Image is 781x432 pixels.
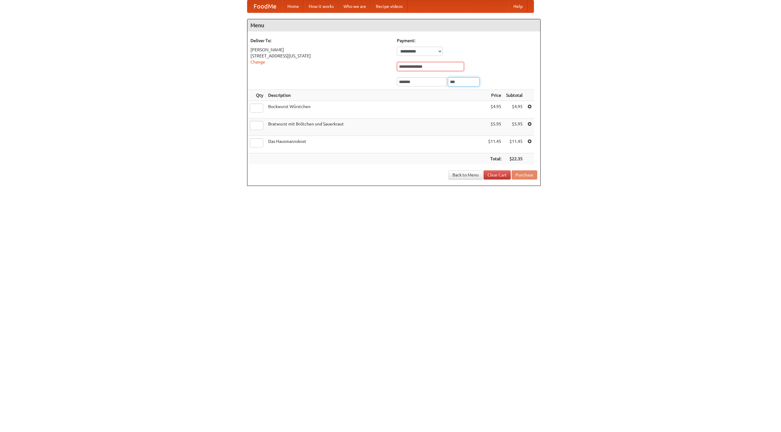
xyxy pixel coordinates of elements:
[266,136,486,153] td: Das Hausmannskost
[509,0,527,13] a: Help
[397,38,537,44] h5: Payment:
[486,153,504,165] th: Total:
[512,170,537,180] button: Purchase
[504,90,525,101] th: Subtotal
[504,101,525,118] td: $4.95
[250,38,391,44] h5: Deliver To:
[486,90,504,101] th: Price
[283,0,304,13] a: Home
[250,47,391,53] div: [PERSON_NAME]
[339,0,371,13] a: Who we are
[371,0,408,13] a: Recipe videos
[266,101,486,118] td: Bockwurst Würstchen
[247,19,540,31] h4: Menu
[448,170,483,180] a: Back to Menu
[504,136,525,153] td: $11.45
[250,53,391,59] div: [STREET_ADDRESS][US_STATE]
[266,118,486,136] td: Bratwurst mit Brötchen und Sauerkraut
[486,136,504,153] td: $11.45
[247,90,266,101] th: Qty
[266,90,486,101] th: Description
[504,118,525,136] td: $5.95
[304,0,339,13] a: How it works
[486,101,504,118] td: $4.95
[247,0,283,13] a: FoodMe
[250,60,265,64] a: Change
[484,170,511,180] a: Clear Cart
[486,118,504,136] td: $5.95
[504,153,525,165] th: $22.35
